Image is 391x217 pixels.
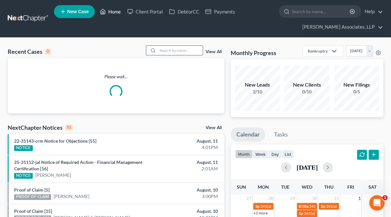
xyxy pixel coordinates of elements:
span: 31 [333,194,340,202]
button: day [269,150,282,158]
a: Home [97,6,124,17]
div: Recent Cases [8,48,51,55]
div: 2:01AM [154,165,218,172]
div: 0 [45,49,51,54]
div: New Leads [235,81,280,89]
div: 10 [65,125,73,130]
div: 0/10 [284,89,329,95]
span: 1p [299,211,303,216]
div: August, 11 [154,138,218,144]
span: 3p [255,204,260,209]
div: NOTICE [14,173,33,179]
span: Fri [347,184,354,190]
a: +2 more [253,211,268,215]
div: August, 10 [154,208,218,214]
span: 341(a) meeting for [PERSON_NAME] [260,204,322,209]
span: 1 [382,195,387,200]
a: Client Portal [124,6,166,17]
a: [PERSON_NAME] [54,193,89,200]
span: 341(a) meeting for [PERSON_NAME] [304,211,366,216]
span: 28 [268,194,274,202]
div: August, 11 [154,159,218,165]
div: 4:01PM [154,144,218,151]
input: Search by name... [292,5,351,17]
a: View All [206,50,222,54]
div: 0/5 [334,89,379,95]
a: 25-31112-jal Notice of Required Action - Financial Management Certification [16] [14,159,142,171]
span: Tue [281,184,289,190]
div: New Filings [334,81,379,89]
div: August, 10 [154,187,218,193]
span: 3p [321,204,325,209]
p: Please wait... [8,73,224,80]
a: Calendar [231,127,265,142]
a: [PERSON_NAME] [35,172,71,178]
h3: Monthly Progress [231,49,276,57]
span: Mon [258,184,269,190]
a: Tasks [268,127,294,142]
span: 29 [289,194,296,202]
span: 27 [246,194,252,202]
a: DebtorCC [166,6,202,17]
span: 8:30a [299,204,308,209]
button: week [253,150,269,158]
iframe: Intercom live chat [369,195,385,211]
span: 30 [311,194,318,202]
a: Help [361,6,383,17]
a: Payments [202,6,238,17]
span: Sun [237,184,246,190]
button: list [282,150,294,158]
span: Wed [302,184,312,190]
div: NextChapter Notices [8,124,73,131]
span: New Case [67,9,89,14]
a: [PERSON_NAME] Associates, LLP [299,21,383,33]
span: Thu [324,184,333,190]
button: month [235,150,253,158]
div: NOTICE [14,145,33,151]
div: 3:00PM [154,193,218,200]
h2: [DATE] [296,164,317,171]
input: Search by name... [158,46,203,55]
a: Proof of Claim [5] [14,187,49,193]
span: Sat [369,184,377,190]
div: PROOF OF CLAIM [14,194,51,200]
span: 2 [379,194,383,202]
span: 1 [358,194,361,202]
a: View All [206,126,222,130]
div: 2/10 [235,89,280,95]
div: Bankruptcy [308,48,328,54]
div: New Clients [284,81,329,89]
a: 22-31143-crm Notice for Objections [55] [14,138,96,144]
a: Proof of Claim [15] [14,208,52,214]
